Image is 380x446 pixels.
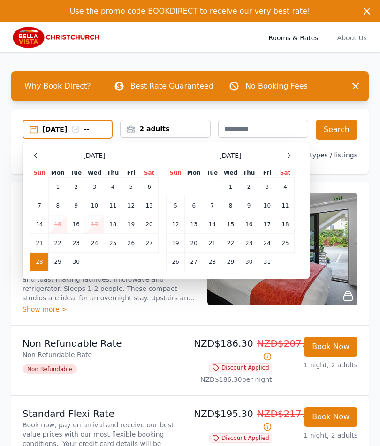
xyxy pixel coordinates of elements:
th: Thu [240,169,258,178]
th: Fri [258,169,276,178]
td: 1 [221,178,240,196]
a: About Us [335,22,369,52]
td: 25 [276,234,295,253]
td: 12 [167,215,185,234]
td: 12 [122,196,140,215]
td: 19 [122,215,140,234]
td: 7 [203,196,221,215]
td: 11 [276,196,295,215]
button: Search [316,120,357,140]
td: 26 [122,234,140,253]
td: 3 [85,178,104,196]
span: Use the promo code BOOKDIRECT to receive our very best rate! [70,7,311,15]
td: 14 [203,215,221,234]
span: NZD$217.00 [257,408,317,419]
button: Book Now [304,407,357,427]
p: Non Refundable Rate [23,350,186,359]
th: Tue [67,169,85,178]
td: 25 [104,234,122,253]
td: 20 [140,215,159,234]
td: 7 [30,196,49,215]
div: [DATE] -- [42,125,112,134]
td: 30 [67,253,85,271]
td: 17 [258,215,276,234]
td: 1 [49,178,67,196]
th: Tue [203,169,221,178]
div: Show more > [23,305,196,314]
th: Mon [185,169,203,178]
span: [DATE] [219,151,241,160]
p: NZD$186.30 [194,337,272,363]
a: Rooms & Rates [266,22,320,52]
td: 28 [203,253,221,271]
td: 22 [221,234,240,253]
p: No Booking Fees [245,81,308,92]
span: [DATE] [83,151,105,160]
td: 18 [276,215,295,234]
p: NZD$186.30 per night [194,375,272,384]
th: Wed [221,169,240,178]
td: 13 [185,215,203,234]
td: 3 [258,178,276,196]
td: 19 [167,234,185,253]
td: 17 [85,215,104,234]
td: 21 [203,234,221,253]
th: Sun [30,169,49,178]
td: 31 [258,253,276,271]
td: 6 [185,196,203,215]
td: 9 [240,196,258,215]
p: Our popular Compact Studio offers a Queen bed and has an ensuite bathroom with shower, tea/coffee... [23,256,196,303]
th: Sun [167,169,185,178]
td: 22 [49,234,67,253]
td: 2 [67,178,85,196]
span: NZD$207.00 [257,338,317,349]
td: 15 [49,215,67,234]
th: Wed [85,169,104,178]
p: NZD$195.30 [194,407,272,433]
td: 29 [221,253,240,271]
span: Non Refundable [23,364,77,374]
th: Fri [122,169,140,178]
td: 2 [240,178,258,196]
td: 4 [104,178,122,196]
span: Discount Applied [209,433,272,443]
div: 2 adults [121,124,210,134]
p: Standard Flexi Rate [23,407,186,420]
td: 29 [49,253,67,271]
td: 8 [221,196,240,215]
td: 14 [30,215,49,234]
td: 27 [140,234,159,253]
td: 20 [185,234,203,253]
td: 8 [49,196,67,215]
td: 26 [167,253,185,271]
p: Non Refundable Rate [23,337,186,350]
td: 16 [67,215,85,234]
td: 13 [140,196,159,215]
td: 18 [104,215,122,234]
td: 28 [30,253,49,271]
td: 27 [185,253,203,271]
p: Best Rate Guaranteed [130,81,213,92]
td: 24 [258,234,276,253]
button: Book Now [304,337,357,357]
span: Discount Applied [209,363,272,372]
th: Thu [104,169,122,178]
span: Why Book Direct? [17,77,99,96]
td: 6 [140,178,159,196]
td: 23 [67,234,85,253]
td: 4 [276,178,295,196]
th: Sat [140,169,159,178]
td: 30 [240,253,258,271]
p: 1 night, 2 adults [280,360,358,370]
td: 16 [240,215,258,234]
th: Sat [276,169,295,178]
td: 23 [240,234,258,253]
td: 5 [167,196,185,215]
td: 24 [85,234,104,253]
td: 11 [104,196,122,215]
td: 9 [67,196,85,215]
p: 1 night, 2 adults [280,431,358,440]
td: 10 [85,196,104,215]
